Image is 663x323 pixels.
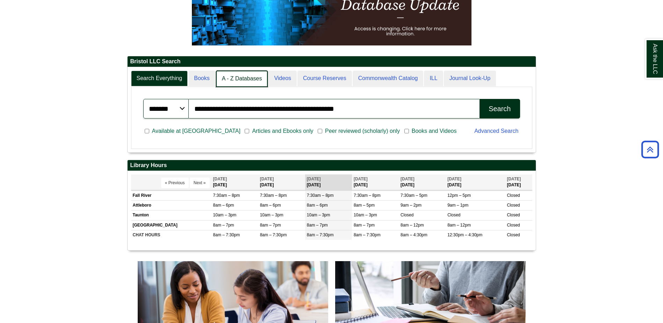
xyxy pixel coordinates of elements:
a: Journal Look-Up [444,71,496,86]
input: Peer reviewed (scholarly) only [318,128,322,134]
span: [DATE] [354,177,368,181]
button: Search [480,99,520,119]
input: Books and Videos [404,128,409,134]
span: 8am – 7pm [307,223,328,228]
span: [DATE] [507,177,521,181]
input: Available at [GEOGRAPHIC_DATA] [145,128,149,134]
span: [DATE] [260,177,274,181]
span: 9am – 2pm [401,203,421,208]
span: 8am – 7pm [213,223,234,228]
span: 8am – 7:30pm [307,232,334,237]
a: Books [188,71,215,86]
td: Attleboro [131,201,211,210]
span: Closed [401,213,413,217]
span: Available at [GEOGRAPHIC_DATA] [149,127,243,135]
a: A - Z Databases [216,71,268,87]
a: Advanced Search [474,128,518,134]
span: 7:30am – 8pm [307,193,334,198]
span: Closed [507,193,520,198]
th: [DATE] [211,174,258,190]
span: 10am – 3pm [307,213,330,217]
span: 7:30am – 8pm [354,193,381,198]
th: [DATE] [305,174,352,190]
th: [DATE] [352,174,399,190]
th: [DATE] [258,174,305,190]
span: Closed [507,213,520,217]
a: Course Reserves [297,71,352,86]
span: Closed [507,203,520,208]
input: Articles and Ebooks only [245,128,249,134]
span: 7:30am – 8pm [260,193,287,198]
td: CHAT HOURS [131,230,211,240]
th: [DATE] [505,174,532,190]
a: Search Everything [131,71,188,86]
h2: Library Hours [128,160,536,171]
span: Closed [507,223,520,228]
span: 8am – 7:30pm [260,232,287,237]
span: 8am – 5pm [354,203,375,208]
span: 7:30am – 5pm [401,193,427,198]
span: 8am – 12pm [447,223,471,228]
td: Taunton [131,210,211,220]
span: 8am – 7:30pm [213,232,240,237]
a: Videos [268,71,297,86]
span: [DATE] [213,177,227,181]
span: 9am – 1pm [447,203,468,208]
div: Search [489,105,511,113]
td: [GEOGRAPHIC_DATA] [131,220,211,230]
span: 12pm – 5pm [447,193,471,198]
span: 12:30pm – 4:30pm [447,232,482,237]
span: 8am – 7pm [260,223,281,228]
span: 8am – 4:30pm [401,232,427,237]
span: 8am – 12pm [401,223,424,228]
span: 10am – 3pm [354,213,377,217]
span: 10am – 3pm [260,213,283,217]
span: Books and Videos [409,127,460,135]
span: 10am – 3pm [213,213,237,217]
span: Closed [507,232,520,237]
a: Back to Top [639,145,661,154]
span: [DATE] [401,177,415,181]
a: Commonwealth Catalog [353,71,424,86]
th: [DATE] [399,174,446,190]
button: Next » [190,178,210,188]
span: 8am – 6pm [307,203,328,208]
span: 8am – 6pm [213,203,234,208]
span: Closed [447,213,460,217]
a: ILL [424,71,443,86]
td: Fall River [131,191,211,201]
span: Peer reviewed (scholarly) only [322,127,403,135]
th: [DATE] [446,174,505,190]
span: 8am – 7:30pm [354,232,381,237]
span: 8am – 7pm [354,223,375,228]
span: [DATE] [447,177,461,181]
span: [DATE] [307,177,321,181]
span: 8am – 6pm [260,203,281,208]
h2: Bristol LLC Search [128,56,536,67]
span: 7:30am – 8pm [213,193,240,198]
span: Articles and Ebooks only [249,127,316,135]
button: « Previous [161,178,189,188]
